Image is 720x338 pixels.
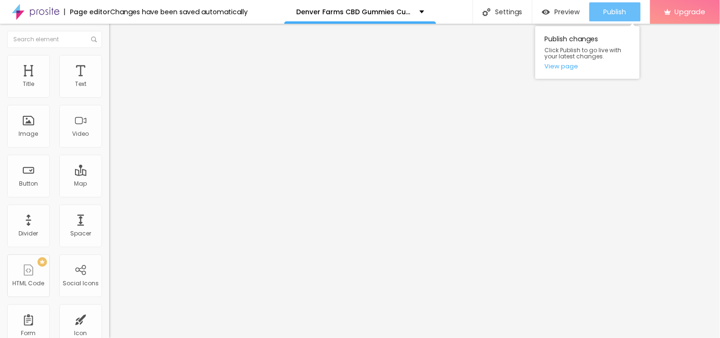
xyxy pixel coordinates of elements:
div: Map [75,180,87,187]
span: Publish [604,8,626,16]
div: Changes have been saved automatically [110,9,248,15]
img: view-1.svg [542,8,550,16]
div: Text [75,81,86,87]
input: Search element [7,31,102,48]
div: Icon [75,330,87,337]
a: View page [545,63,630,69]
span: Click Publish to go live with your latest changes. [545,47,630,59]
p: Denver Farms CBD Gummies Customer "REVIEWS" Warning! Do NOT Buy Yet! [296,9,412,15]
div: Page editor [64,9,110,15]
div: HTML Code [13,280,45,287]
div: Spacer [70,230,91,237]
span: Preview [555,8,580,16]
img: Icone [483,8,491,16]
div: Social Icons [63,280,99,287]
button: Preview [533,2,589,21]
iframe: Editor [109,24,720,338]
div: Form [21,330,36,337]
div: Divider [19,230,38,237]
div: Button [19,180,38,187]
div: Video [73,131,89,137]
div: Image [19,131,38,137]
div: Title [23,81,34,87]
div: Publish changes [535,26,640,79]
img: Icone [91,37,97,42]
span: Upgrade [675,8,706,16]
button: Publish [589,2,641,21]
